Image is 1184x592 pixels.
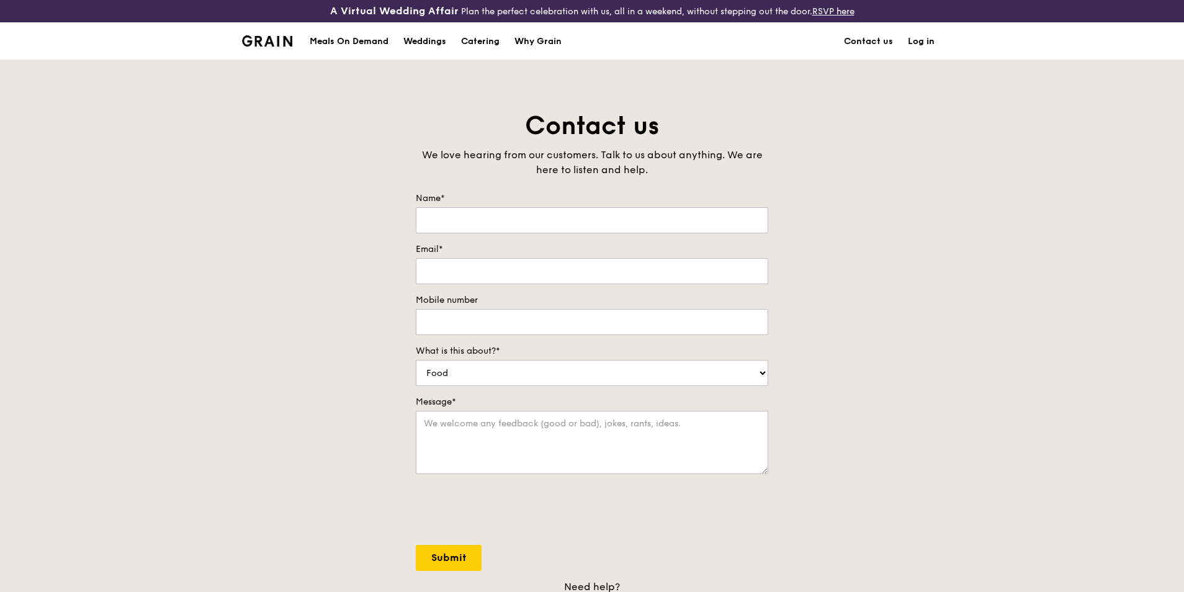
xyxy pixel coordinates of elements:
label: What is this about?* [416,345,768,357]
input: Submit [416,545,482,571]
a: Weddings [396,23,454,60]
div: Catering [461,23,500,60]
h3: A Virtual Wedding Affair [330,5,459,17]
a: Why Grain [507,23,569,60]
div: Plan the perfect celebration with us, all in a weekend, without stepping out the door. [235,5,949,17]
a: Catering [454,23,507,60]
div: We love hearing from our customers. Talk to us about anything. We are here to listen and help. [416,148,768,177]
img: Grain [242,35,292,47]
label: Message* [416,396,768,408]
a: RSVP here [812,6,854,17]
h1: Contact us [416,109,768,143]
iframe: reCAPTCHA [416,487,604,535]
a: GrainGrain [242,22,292,59]
div: Meals On Demand [310,23,388,60]
a: Contact us [836,23,900,60]
label: Email* [416,243,768,256]
label: Mobile number [416,294,768,307]
label: Name* [416,192,768,205]
a: Log in [900,23,942,60]
div: Weddings [403,23,446,60]
div: Why Grain [514,23,562,60]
